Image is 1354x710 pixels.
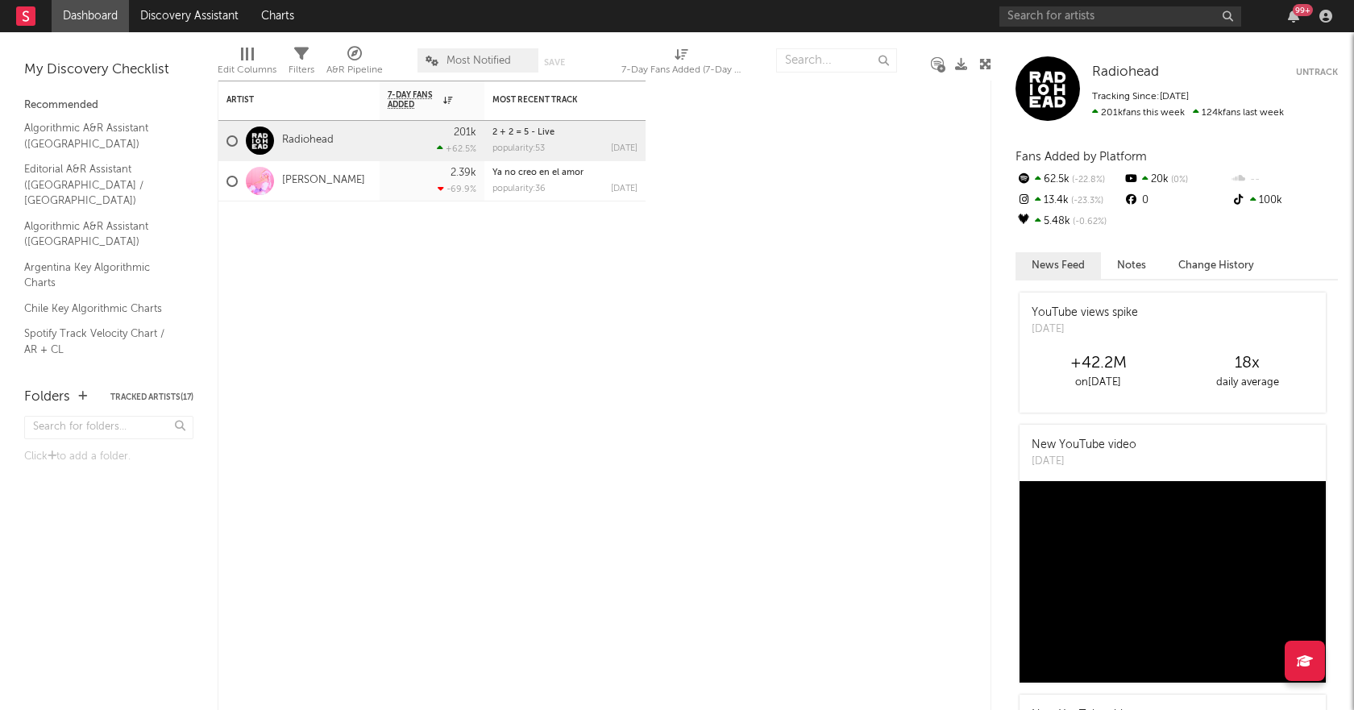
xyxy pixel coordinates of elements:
[1231,169,1338,190] div: --
[1092,64,1159,81] a: Radiohead
[492,95,613,105] div: Most Recent Track
[1162,252,1270,279] button: Change History
[611,185,638,193] div: [DATE]
[24,160,177,210] a: Editorial A&R Assistant ([GEOGRAPHIC_DATA] / [GEOGRAPHIC_DATA])
[492,185,546,193] div: popularity: 36
[1069,197,1103,206] span: -23.3 %
[1069,176,1105,185] span: -22.8 %
[24,218,177,251] a: Algorithmic A&R Assistant ([GEOGRAPHIC_DATA])
[289,40,314,87] div: Filters
[1123,190,1230,211] div: 0
[1032,454,1136,470] div: [DATE]
[1092,108,1185,118] span: 201k fans this week
[24,416,193,439] input: Search for folders...
[1015,151,1147,163] span: Fans Added by Platform
[451,168,476,178] div: 2.39k
[24,259,177,292] a: Argentina Key Algorithmic Charts
[611,144,638,153] div: [DATE]
[492,168,584,177] a: Ya no creo en el amor
[326,40,383,87] div: A&R Pipeline
[1092,65,1159,79] span: Radiohead
[437,143,476,154] div: +62.5 %
[326,60,383,80] div: A&R Pipeline
[1288,10,1299,23] button: 99+
[24,96,193,115] div: Recommended
[776,48,897,73] input: Search...
[1231,190,1338,211] div: 100k
[1015,190,1123,211] div: 13.4k
[1169,176,1188,185] span: 0 %
[24,325,177,358] a: Spotify Track Velocity Chart / AR + CL
[999,6,1241,27] input: Search for artists
[544,58,565,67] button: Save
[282,134,334,147] a: Radiohead
[446,56,511,66] span: Most Notified
[24,300,177,318] a: Chile Key Algorithmic Charts
[24,60,193,80] div: My Discovery Checklist
[1092,108,1284,118] span: 124k fans last week
[1024,373,1173,392] div: on [DATE]
[218,60,276,80] div: Edit Columns
[1296,64,1338,81] button: Untrack
[492,168,638,177] div: Ya no creo en el amor
[1293,4,1313,16] div: 99 +
[454,127,476,138] div: 201k
[218,40,276,87] div: Edit Columns
[1092,92,1189,102] span: Tracking Since: [DATE]
[24,119,177,152] a: Algorithmic A&R Assistant ([GEOGRAPHIC_DATA])
[1032,305,1138,322] div: YouTube views spike
[110,393,193,401] button: Tracked Artists(17)
[492,128,554,137] a: 2 + 2 = 5 - Live
[1024,354,1173,373] div: +42.2M
[24,388,70,407] div: Folders
[1015,169,1123,190] div: 62.5k
[289,60,314,80] div: Filters
[1173,354,1322,373] div: 18 x
[1123,169,1230,190] div: 20k
[1173,373,1322,392] div: daily average
[621,40,742,87] div: 7-Day Fans Added (7-Day Fans Added)
[1015,211,1123,232] div: 5.48k
[282,174,365,188] a: [PERSON_NAME]
[492,128,638,137] div: 2 + 2 = 5 - Live
[1070,218,1107,226] span: -0.62 %
[1032,322,1138,338] div: [DATE]
[492,144,545,153] div: popularity: 53
[226,95,347,105] div: Artist
[1032,437,1136,454] div: New YouTube video
[621,60,742,80] div: 7-Day Fans Added (7-Day Fans Added)
[1015,252,1101,279] button: News Feed
[388,90,439,110] span: 7-Day Fans Added
[438,184,476,194] div: -69.9 %
[1101,252,1162,279] button: Notes
[24,447,193,467] div: Click to add a folder.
